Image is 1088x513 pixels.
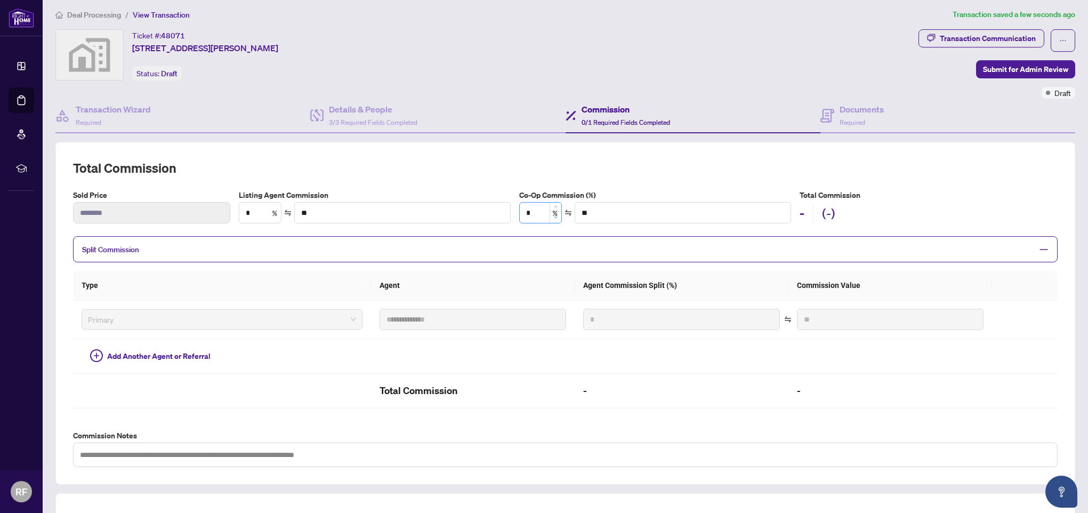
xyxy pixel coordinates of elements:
[953,9,1075,21] article: Transaction saved a few seconds ago
[575,271,788,300] th: Agent Commission Split (%)
[918,29,1044,47] button: Transaction Communication
[284,209,292,217] span: swap
[125,9,128,21] li: /
[940,30,1036,47] div: Transaction Communication
[73,430,1058,442] label: Commission Notes
[519,189,791,201] label: Co-Op Commission (%)
[76,103,151,116] h4: Transaction Wizard
[583,382,780,399] h2: -
[73,189,230,201] label: Sold Price
[88,311,356,327] span: Primary
[554,205,558,209] span: up
[800,189,1058,201] h5: Total Commission
[582,103,670,116] h4: Commission
[582,118,670,126] span: 0/1 Required Fields Completed
[132,29,185,42] div: Ticket #:
[73,236,1058,262] div: Split Commission
[15,484,27,499] span: RF
[380,382,566,399] h2: Total Commission
[9,8,34,28] img: logo
[73,159,1058,177] h2: Total Commission
[239,189,511,201] label: Listing Agent Commission
[161,31,185,41] span: 48071
[797,382,984,399] h2: -
[840,118,865,126] span: Required
[800,205,804,225] h2: -
[329,118,417,126] span: 3/3 Required Fields Completed
[822,205,835,225] h2: (-)
[133,10,190,20] span: View Transaction
[132,66,182,81] div: Status:
[1039,245,1049,254] span: minus
[76,118,101,126] span: Required
[55,11,63,19] span: home
[550,211,561,223] span: Decrease Value
[90,349,103,362] span: plus-circle
[107,350,211,362] span: Add Another Agent or Referral
[784,316,792,323] span: swap
[554,215,558,219] span: down
[73,271,371,300] th: Type
[565,209,572,217] span: swap
[56,30,123,80] img: svg%3e
[82,245,139,254] span: Split Commission
[788,271,992,300] th: Commission Value
[840,103,884,116] h4: Documents
[161,69,178,78] span: Draft
[67,10,121,20] span: Deal Processing
[1045,476,1077,508] button: Open asap
[1054,87,1071,99] span: Draft
[983,61,1068,78] span: Submit for Admin Review
[329,103,417,116] h4: Details & People
[132,42,278,54] span: [STREET_ADDRESS][PERSON_NAME]
[1059,37,1067,44] span: ellipsis
[371,271,575,300] th: Agent
[550,203,561,211] span: Increase Value
[976,60,1075,78] button: Submit for Admin Review
[82,348,219,365] button: Add Another Agent or Referral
